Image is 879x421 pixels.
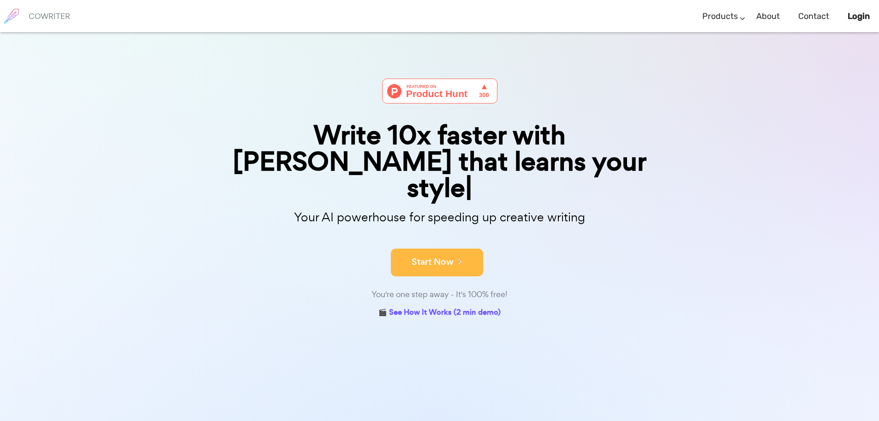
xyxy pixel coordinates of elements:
[29,12,70,20] h6: COWRITER
[209,122,670,201] div: Write 10x faster with [PERSON_NAME] that learns your style
[848,3,870,30] a: Login
[756,3,780,30] a: About
[378,306,501,320] a: 🎬 See How It Works (2 min demo)
[382,79,497,104] img: Cowriter - Your AI buddy for speeding up creative writing | Product Hunt
[391,249,483,276] button: Start Now
[702,3,738,30] a: Products
[209,288,670,301] div: You're one step away - It's 100% free!
[209,207,670,227] p: Your AI powerhouse for speeding up creative writing
[798,3,829,30] a: Contact
[848,11,870,21] b: Login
